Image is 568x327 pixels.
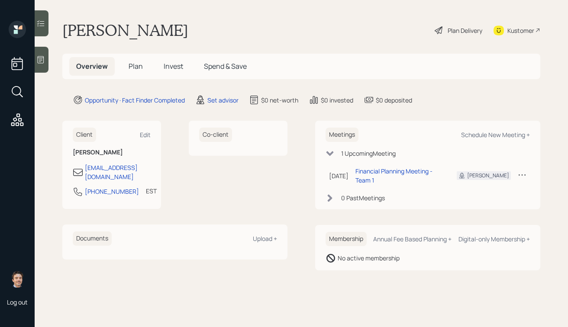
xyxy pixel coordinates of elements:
h6: Membership [326,232,367,246]
h6: [PERSON_NAME] [73,149,151,156]
span: Invest [164,61,183,71]
div: Log out [7,298,28,306]
div: [PHONE_NUMBER] [85,187,139,196]
h1: [PERSON_NAME] [62,21,188,40]
div: Financial Planning Meeting - Team 1 [355,167,443,185]
div: 0 Past Meeting s [341,193,385,202]
span: Spend & Save [204,61,247,71]
h6: Co-client [199,128,232,142]
div: $0 net-worth [261,96,298,105]
div: 1 Upcoming Meeting [341,149,396,158]
h6: Documents [73,231,112,246]
h6: Client [73,128,96,142]
div: Digital-only Membership + [458,235,530,243]
div: [DATE] [329,171,349,180]
div: [EMAIL_ADDRESS][DOMAIN_NAME] [85,163,151,181]
div: EST [146,186,157,196]
div: Plan Delivery [448,26,482,35]
div: Annual Fee Based Planning + [373,235,452,243]
div: Kustomer [507,26,534,35]
span: Overview [76,61,108,71]
div: Schedule New Meeting + [461,131,530,139]
div: $0 invested [321,96,353,105]
div: $0 deposited [376,96,412,105]
div: Upload + [253,234,277,243]
h6: Meetings [326,128,358,142]
div: Edit [140,131,151,139]
div: Set advisor [207,96,239,105]
img: robby-grisanti-headshot.png [9,270,26,288]
span: Plan [129,61,143,71]
div: No active membership [338,253,400,263]
div: [PERSON_NAME] [467,172,509,180]
div: Opportunity · Fact Finder Completed [85,96,185,105]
